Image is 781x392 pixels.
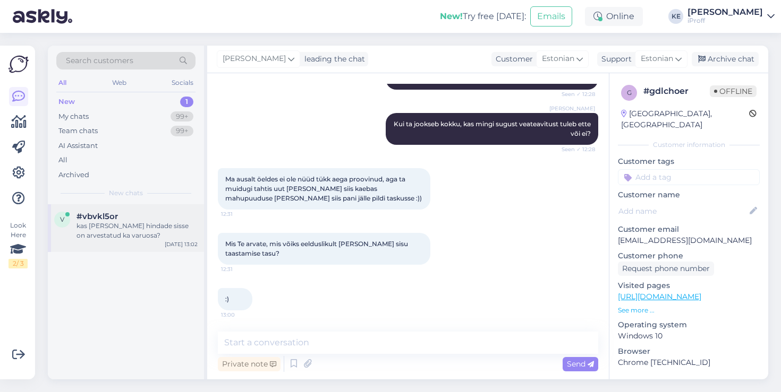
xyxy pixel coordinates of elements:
[530,6,572,27] button: Emails
[618,235,760,246] p: [EMAIL_ADDRESS][DOMAIN_NAME]
[491,54,533,65] div: Customer
[218,357,281,371] div: Private note
[225,295,229,303] span: :)
[687,16,763,25] div: iProff
[618,169,760,185] input: Add a tag
[58,141,98,151] div: AI Assistant
[687,8,775,25] a: [PERSON_NAME]iProff
[223,53,286,65] span: [PERSON_NAME]
[567,359,594,369] span: Send
[300,54,365,65] div: leading the chat
[549,104,595,112] span: [PERSON_NAME]
[169,76,196,90] div: Socials
[221,265,261,273] span: 12:31
[221,210,261,218] span: 12:31
[618,262,714,276] div: Request phone number
[165,240,198,248] div: [DATE] 13:02
[641,53,673,65] span: Estonian
[225,240,410,257] span: Mis Te arvate, mis võiks eelduslikult [PERSON_NAME] sisu taastamise tasu?
[60,215,64,223] span: v
[618,319,760,330] p: Operating system
[618,292,701,301] a: [URL][DOMAIN_NAME]
[171,111,193,122] div: 99+
[66,55,133,66] span: Search customers
[542,53,574,65] span: Estonian
[58,97,75,107] div: New
[225,175,422,202] span: Ma ausalt öeldes ei ole nüüd tükk aega proovinud, aga ta muidugi tahtis uut [PERSON_NAME] siis ka...
[180,97,193,107] div: 1
[440,10,526,23] div: Try free [DATE]:
[221,311,261,319] span: 13:00
[618,357,760,368] p: Chrome [TECHNICAL_ID]
[555,90,595,98] span: Seen ✓ 12:28
[58,170,89,180] div: Archived
[618,205,748,217] input: Add name
[618,156,760,167] p: Customer tags
[109,188,143,198] span: New chats
[668,9,683,24] div: KE
[618,306,760,315] p: See more ...
[58,155,67,165] div: All
[618,280,760,291] p: Visited pages
[58,111,89,122] div: My chats
[585,7,643,26] div: Online
[618,346,760,357] p: Browser
[621,108,749,130] div: [GEOGRAPHIC_DATA], [GEOGRAPHIC_DATA]
[58,126,98,136] div: Team chats
[9,259,28,268] div: 2 / 3
[9,221,28,268] div: Look Here
[555,145,595,153] span: Seen ✓ 12:28
[77,221,198,240] div: kas [PERSON_NAME] hindade sisse on arvestatud ka varuosa?
[597,54,632,65] div: Support
[618,250,760,262] p: Customer phone
[394,120,592,137] span: Kui ta jookseb kokku, kas mingi sugust veateavitust tuleb ette või ei?
[440,11,463,21] b: New!
[643,85,710,98] div: # gdlchoer
[627,89,632,97] span: g
[692,52,759,66] div: Archive chat
[618,189,760,201] p: Customer name
[710,85,757,97] span: Offline
[9,54,29,74] img: Askly Logo
[618,330,760,342] p: Windows 10
[56,76,69,90] div: All
[618,224,760,235] p: Customer email
[618,379,760,388] div: Extra
[687,8,763,16] div: [PERSON_NAME]
[77,212,118,221] span: #vbvkl5or
[618,140,760,150] div: Customer information
[110,76,129,90] div: Web
[171,126,193,136] div: 99+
